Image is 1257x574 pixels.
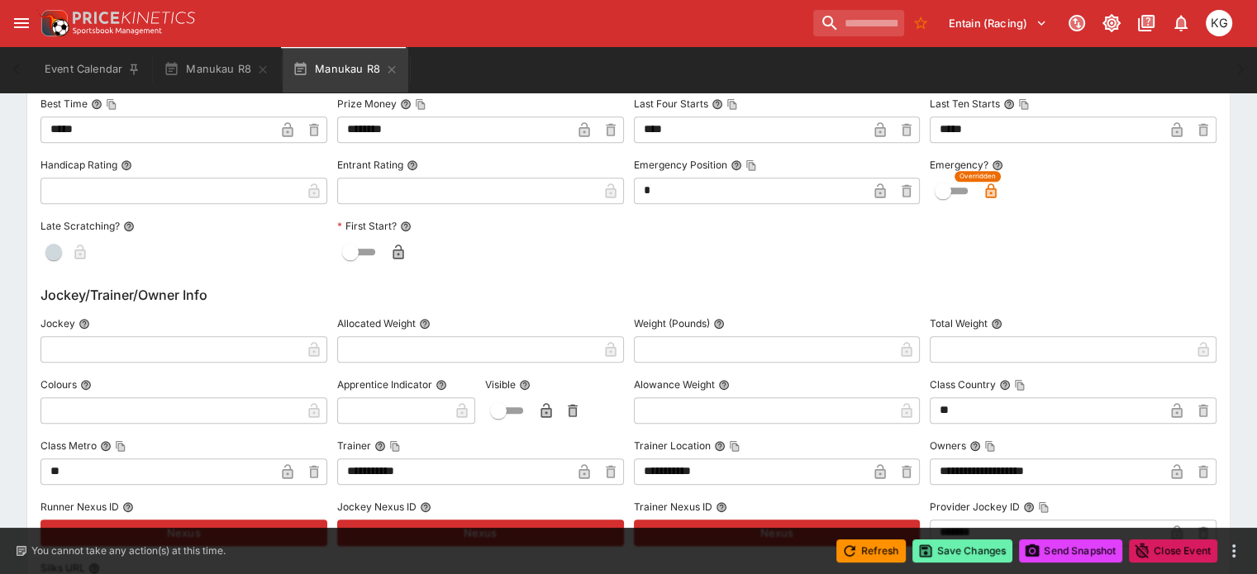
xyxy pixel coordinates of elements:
button: Emergency PositionCopy To Clipboard [731,159,742,171]
button: Last Ten StartsCopy To Clipboard [1003,98,1015,110]
button: Save Changes [912,539,1013,562]
img: Sportsbook Management [73,27,162,35]
button: Nexus [634,519,921,546]
p: Emergency? [930,158,988,172]
button: Apprentice Indicator [436,379,447,391]
button: Toggle light/dark mode [1097,8,1126,38]
button: Prize MoneyCopy To Clipboard [400,98,412,110]
button: Connected to PK [1062,8,1092,38]
button: OwnersCopy To Clipboard [969,440,981,452]
p: Class Metro [40,439,97,453]
input: search [813,10,904,36]
button: Copy To Clipboard [1014,379,1026,391]
p: Trainer [337,439,371,453]
button: Handicap Rating [121,159,132,171]
button: Provider Jockey IDCopy To Clipboard [1023,501,1035,513]
p: Jockey [40,316,75,330]
p: You cannot take any action(s) at this time. [31,543,226,558]
button: Copy To Clipboard [1018,98,1030,110]
img: PriceKinetics Logo [36,7,69,40]
p: Late Scratching? [40,219,120,233]
button: Nexus [337,519,624,546]
button: Documentation [1131,8,1161,38]
p: Colours [40,377,77,391]
div: Kevin Gutschlag [1206,10,1232,36]
button: Last Four StartsCopy To Clipboard [712,98,723,110]
p: Trainer Nexus ID [634,500,712,514]
img: PriceKinetics [73,12,195,24]
p: Last Four Starts [634,97,708,111]
p: Runner Nexus ID [40,500,119,514]
p: Trainer Location [634,439,711,453]
button: Nexus [40,519,327,546]
button: Runner Nexus ID [122,501,134,513]
button: Event Calendar [35,46,150,93]
button: First Start? [400,221,412,232]
p: Allocated Weight [337,316,416,330]
button: Entrant Rating [407,159,418,171]
p: Prize Money [337,97,397,111]
button: open drawer [7,8,36,38]
button: TrainerCopy To Clipboard [374,440,386,452]
p: First Start? [337,219,397,233]
button: Jockey [79,318,90,330]
button: Copy To Clipboard [745,159,757,171]
button: Manukau R8 [154,46,279,93]
button: Copy To Clipboard [115,440,126,452]
button: Weight (Pounds) [713,318,725,330]
button: Kevin Gutschlag [1201,5,1237,41]
button: Copy To Clipboard [1038,501,1050,513]
button: Manukau R8 [283,46,408,93]
button: Jockey Nexus ID [420,501,431,513]
button: Total Weight [991,318,1002,330]
button: Select Tenant [939,10,1057,36]
button: Close Event [1129,539,1217,562]
button: Trainer Nexus ID [716,501,727,513]
button: Notifications [1166,8,1196,38]
button: Copy To Clipboard [415,98,426,110]
button: Copy To Clipboard [984,440,996,452]
p: Visible [485,377,516,391]
p: Best Time [40,97,88,111]
p: Provider Jockey ID [930,500,1020,514]
span: Overridden [959,171,996,182]
p: Last Ten Starts [930,97,1000,111]
button: Copy To Clipboard [726,98,738,110]
button: Copy To Clipboard [729,440,740,452]
p: Total Weight [930,316,988,330]
p: Weight (Pounds) [634,316,710,330]
p: Jockey Nexus ID [337,500,417,514]
button: Refresh [836,539,906,562]
button: Alowance Weight [718,379,730,391]
button: No Bookmarks [907,10,934,36]
p: Owners [930,439,966,453]
p: Apprentice Indicator [337,377,432,391]
button: Late Scratching? [123,221,135,232]
p: Handicap Rating [40,158,117,172]
button: Visible [519,379,531,391]
h6: Jockey/Trainer/Owner Info [40,285,1217,305]
button: more [1224,541,1244,561]
button: Copy To Clipboard [389,440,401,452]
button: Class CountryCopy To Clipboard [999,379,1011,391]
p: Class Country [930,377,996,391]
button: Copy To Clipboard [106,98,117,110]
button: Trainer LocationCopy To Clipboard [714,440,726,452]
button: Best TimeCopy To Clipboard [91,98,102,110]
p: Alowance Weight [634,377,715,391]
button: Allocated Weight [419,318,431,330]
button: Emergency? [992,159,1003,171]
button: Send Snapshot [1019,539,1122,562]
p: Entrant Rating [337,158,403,172]
button: Class MetroCopy To Clipboard [100,440,112,452]
p: Emergency Position [634,158,727,172]
button: Colours [80,379,92,391]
